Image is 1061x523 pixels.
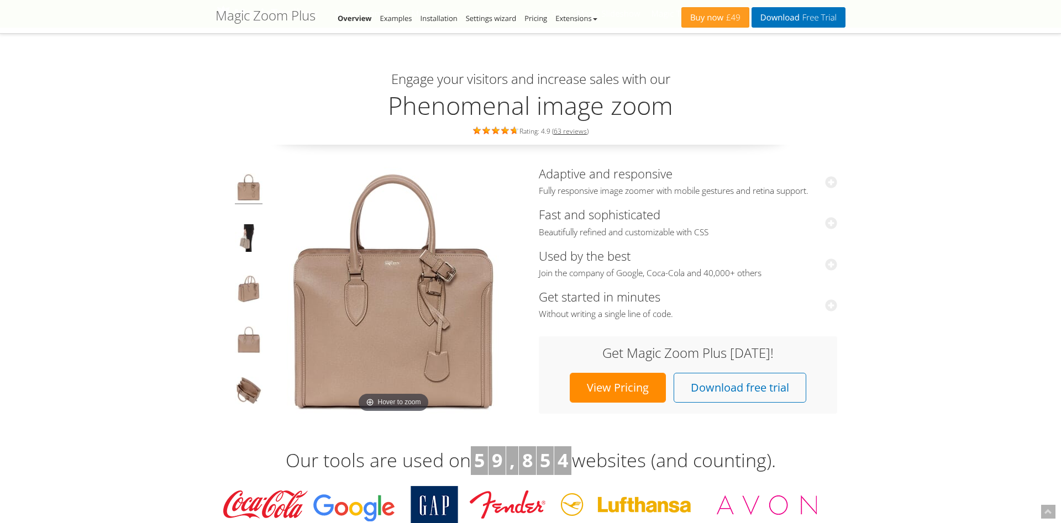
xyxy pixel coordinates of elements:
b: 4 [558,447,568,473]
h2: Phenomenal image zoom [216,92,845,119]
h3: Engage your visitors and increase sales with our [218,72,843,86]
span: Join the company of Google, Coca-Cola and 40,000+ others [539,268,837,279]
img: Product image zoom example [235,173,262,204]
b: 5 [474,447,485,473]
a: DownloadFree Trial [752,7,845,28]
a: Settings wizard [466,13,517,23]
a: 63 reviews [554,126,587,136]
a: Buy now£49 [681,7,749,28]
img: jQuery image zoom example [235,275,262,306]
h3: Get Magic Zoom Plus [DATE]! [550,346,826,360]
a: Adaptive and responsiveFully responsive image zoomer with mobile gestures and retina support. [539,165,837,197]
a: Download free trial [674,373,806,403]
span: Without writing a single line of code. [539,309,837,320]
img: JavaScript zoom tool example [235,377,262,408]
a: Used by the bestJoin the company of Google, Coca-Cola and 40,000+ others [539,247,837,279]
b: , [510,447,515,473]
a: Pricing [524,13,547,23]
div: Rating: 4.9 ( ) [216,124,845,136]
span: Free Trial [800,13,837,22]
a: Examples [380,13,412,23]
a: Fast and sophisticatedBeautifully refined and customizable with CSS [539,206,837,237]
span: £49 [723,13,740,22]
a: Installation [421,13,458,23]
a: Magic Zoom Plus DemoHover to zoom [269,167,518,415]
img: Magic Zoom Plus Demo [269,167,518,415]
span: Fully responsive image zoomer with mobile gestures and retina support. [539,186,837,197]
b: 5 [540,447,550,473]
img: JavaScript image zoom example [235,224,262,255]
b: 8 [522,447,533,473]
a: Get started in minutesWithout writing a single line of code. [539,288,837,320]
a: Overview [338,13,372,23]
a: Extensions [555,13,597,23]
h3: Our tools are used on websites (and counting). [216,446,845,475]
h1: Magic Zoom Plus [216,8,316,23]
span: Beautifully refined and customizable with CSS [539,227,837,238]
a: View Pricing [570,373,666,403]
b: 9 [492,447,502,473]
img: Hover image zoom example [235,326,262,357]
